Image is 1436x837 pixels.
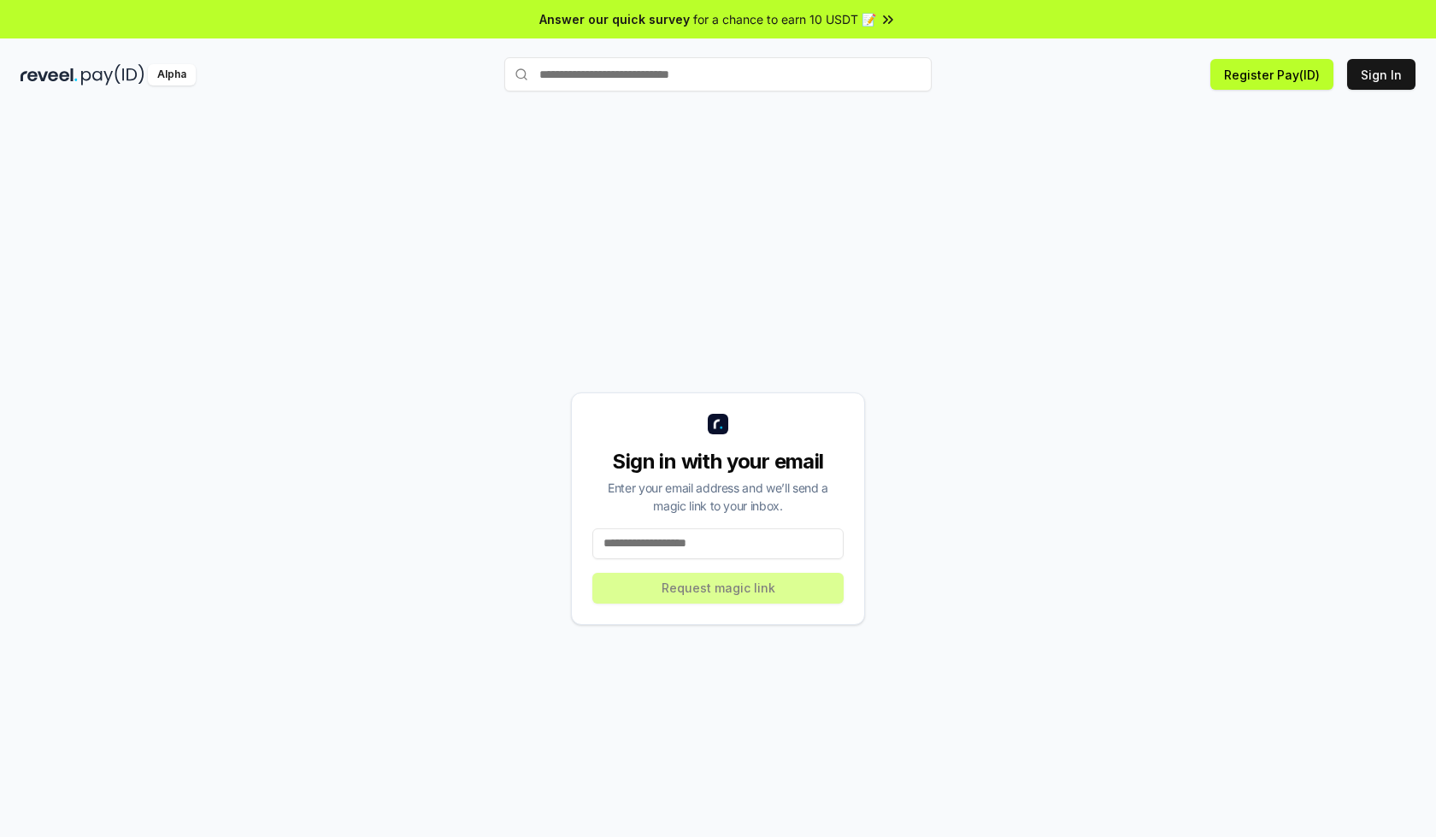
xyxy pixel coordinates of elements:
img: reveel_dark [21,64,78,85]
img: logo_small [708,414,728,434]
button: Register Pay(ID) [1210,59,1333,90]
div: Alpha [148,64,196,85]
button: Sign In [1347,59,1415,90]
img: pay_id [81,64,144,85]
span: Answer our quick survey [539,10,690,28]
span: for a chance to earn 10 USDT 📝 [693,10,876,28]
div: Sign in with your email [592,448,844,475]
div: Enter your email address and we’ll send a magic link to your inbox. [592,479,844,515]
